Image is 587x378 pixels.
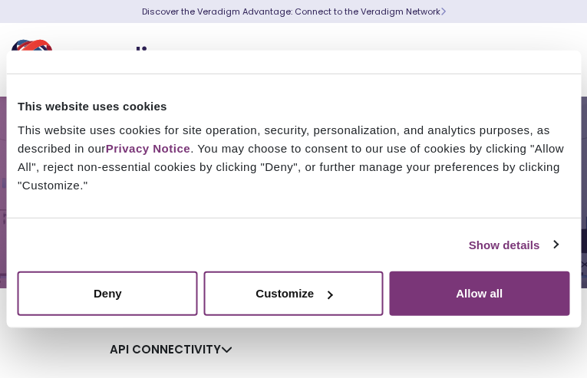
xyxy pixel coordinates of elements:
[203,271,384,316] button: Customize
[106,142,190,155] a: Privacy Notice
[12,35,196,85] img: Veradigm logo
[541,40,564,80] button: Toggle Navigation Menu
[389,271,569,316] button: Allow all
[142,5,446,18] a: Discover the Veradigm Advantage: Connect to the Veradigm NetworkLearn More
[18,271,198,316] button: Deny
[18,121,569,195] div: This website uses cookies for site operation, security, personalization, and analytics purposes, ...
[440,5,446,18] span: Learn More
[110,341,232,357] a: API Connectivity
[18,97,569,115] div: This website uses cookies
[469,235,558,254] a: Show details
